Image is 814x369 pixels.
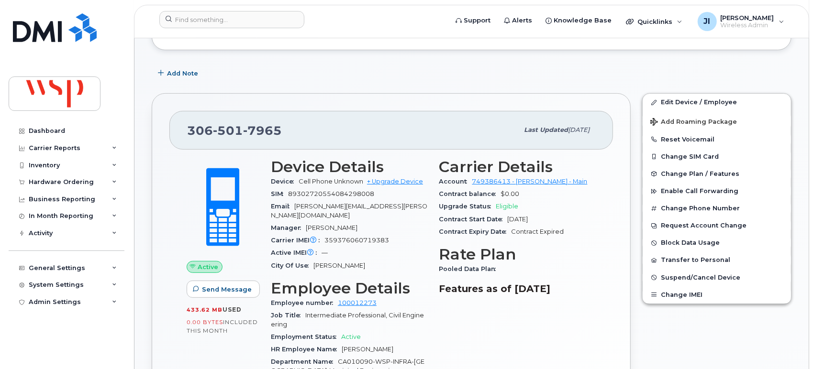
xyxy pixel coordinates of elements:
[439,228,512,235] span: Contract Expiry Date
[271,312,305,319] span: Job Title
[661,170,739,177] span: Change Plan / Features
[341,333,361,340] span: Active
[187,306,223,313] span: 433.62 MB
[637,18,672,25] span: Quicklinks
[643,217,791,234] button: Request Account Change
[439,216,508,223] span: Contract Start Date
[497,11,539,30] a: Alerts
[271,203,427,218] span: [PERSON_NAME][EMAIL_ADDRESS][PERSON_NAME][DOMAIN_NAME]
[643,251,791,269] button: Transfer to Personal
[650,118,737,127] span: Add Roaming Package
[439,190,501,197] span: Contract balance
[213,123,243,138] span: 501
[271,178,299,185] span: Device
[271,299,338,306] span: Employee number
[271,280,428,297] h3: Employee Details
[271,158,428,175] h3: Device Details
[643,148,791,165] button: Change SIM Card
[271,333,341,340] span: Employment Status
[187,319,223,326] span: 0.00 Bytes
[202,285,252,294] span: Send Message
[691,12,791,31] div: Jeremy Ifrah
[243,123,282,138] span: 7965
[187,318,258,334] span: included this month
[439,158,596,175] h3: Carrier Details
[271,237,324,244] span: Carrier IMEI
[198,262,218,271] span: Active
[721,14,774,22] span: [PERSON_NAME]
[187,281,260,298] button: Send Message
[643,234,791,251] button: Block Data Usage
[539,11,618,30] a: Knowledge Base
[704,16,711,27] span: JI
[496,203,519,210] span: Eligible
[619,12,689,31] div: Quicklinks
[643,131,791,148] button: Reset Voicemail
[439,203,496,210] span: Upgrade Status
[167,69,198,78] span: Add Note
[568,126,590,133] span: [DATE]
[324,237,389,244] span: 359376060719383
[271,224,306,231] span: Manager
[288,190,374,197] span: 89302720554084298008
[271,190,288,197] span: SIM
[439,246,596,263] h3: Rate Plan
[643,111,791,131] button: Add Roaming Package
[152,65,206,82] button: Add Note
[472,178,588,185] a: 749386413 - [PERSON_NAME] - Main
[643,94,791,111] a: Edit Device / Employee
[271,249,322,256] span: Active IMEI
[643,286,791,304] button: Change IMEI
[501,190,520,197] span: $0.00
[313,262,365,269] span: [PERSON_NAME]
[508,216,528,223] span: [DATE]
[367,178,423,185] a: + Upgrade Device
[554,16,612,25] span: Knowledge Base
[439,265,501,272] span: Pooled Data Plan
[159,11,304,28] input: Find something...
[271,346,342,353] span: HR Employee Name
[449,11,497,30] a: Support
[464,16,491,25] span: Support
[512,228,564,235] span: Contract Expired
[661,188,738,195] span: Enable Call Forwarding
[322,249,328,256] span: —
[439,283,596,294] h3: Features as of [DATE]
[271,312,424,327] span: Intermediate Professional, Civil Engineering
[524,126,568,133] span: Last updated
[643,165,791,183] button: Change Plan / Features
[299,178,363,185] span: Cell Phone Unknown
[643,269,791,286] button: Suspend/Cancel Device
[223,306,242,313] span: used
[643,183,791,200] button: Enable Call Forwarding
[271,358,338,365] span: Department Name
[721,22,774,29] span: Wireless Admin
[271,262,313,269] span: City Of Use
[439,178,472,185] span: Account
[187,123,282,138] span: 306
[661,274,740,281] span: Suspend/Cancel Device
[512,16,532,25] span: Alerts
[643,200,791,217] button: Change Phone Number
[342,346,393,353] span: [PERSON_NAME]
[306,224,357,231] span: [PERSON_NAME]
[271,203,294,210] span: Email
[338,299,377,306] a: 100012273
